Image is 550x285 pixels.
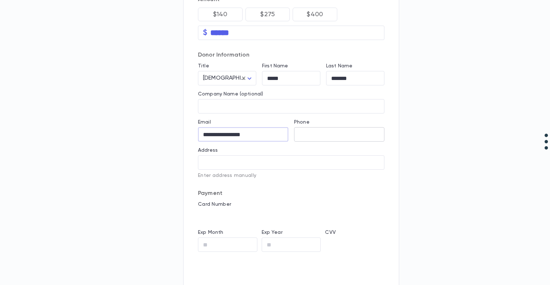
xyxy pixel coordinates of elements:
button: $400 [293,8,337,21]
label: First Name [262,63,288,69]
label: Email [198,119,211,125]
label: Exp Year [262,230,283,235]
label: Title [198,63,209,69]
label: Phone [294,119,310,125]
label: Exp Month [198,230,223,235]
p: CVV [325,230,384,235]
label: Address [198,147,218,153]
p: Card Number [198,201,384,207]
p: $140 [213,11,227,18]
iframe: cvv [325,237,384,252]
div: [DEMOGRAPHIC_DATA] [198,71,256,85]
span: [DEMOGRAPHIC_DATA] [203,75,265,81]
p: Donor Information [198,52,384,59]
label: Last Name [326,63,352,69]
p: Payment [198,190,384,197]
p: $ [203,29,207,36]
p: $400 [307,11,323,18]
p: Enter address manually [198,173,384,178]
label: Company Name (optional) [198,91,263,97]
button: $275 [245,8,290,21]
iframe: card [198,209,384,224]
button: $140 [198,8,243,21]
p: $275 [260,11,275,18]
